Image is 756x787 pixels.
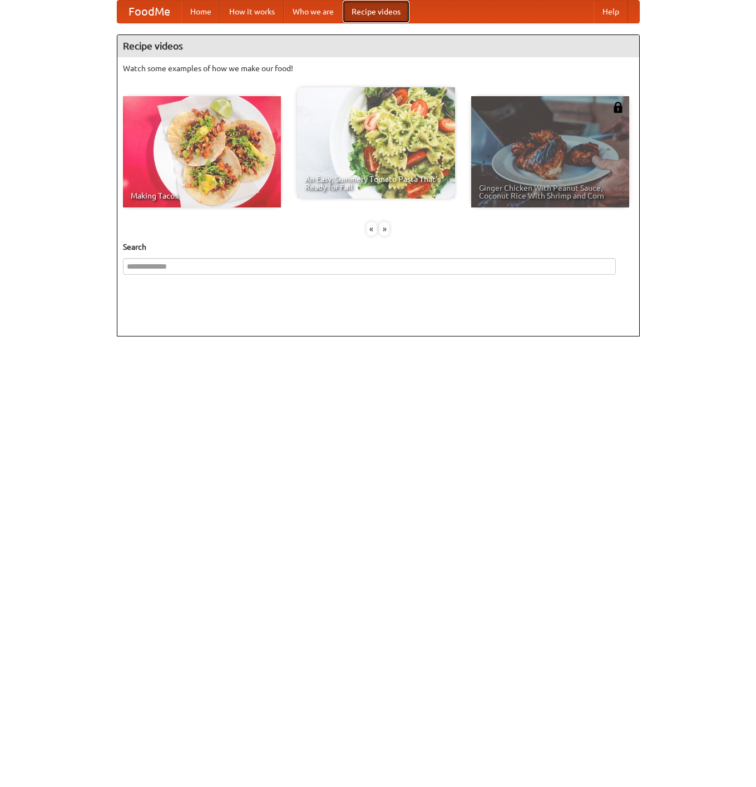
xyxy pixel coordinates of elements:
span: An Easy, Summery Tomato Pasta That's Ready for Fall [305,175,447,191]
div: « [367,222,377,236]
h4: Recipe videos [117,35,639,57]
a: Who we are [284,1,343,23]
a: An Easy, Summery Tomato Pasta That's Ready for Fall [297,87,455,199]
a: Making Tacos [123,96,281,207]
a: How it works [220,1,284,23]
a: Home [181,1,220,23]
a: Help [594,1,628,23]
a: FoodMe [117,1,181,23]
div: » [379,222,389,236]
h5: Search [123,241,634,253]
span: Making Tacos [131,192,273,200]
img: 483408.png [612,102,624,113]
a: Recipe videos [343,1,409,23]
p: Watch some examples of how we make our food! [123,63,634,74]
